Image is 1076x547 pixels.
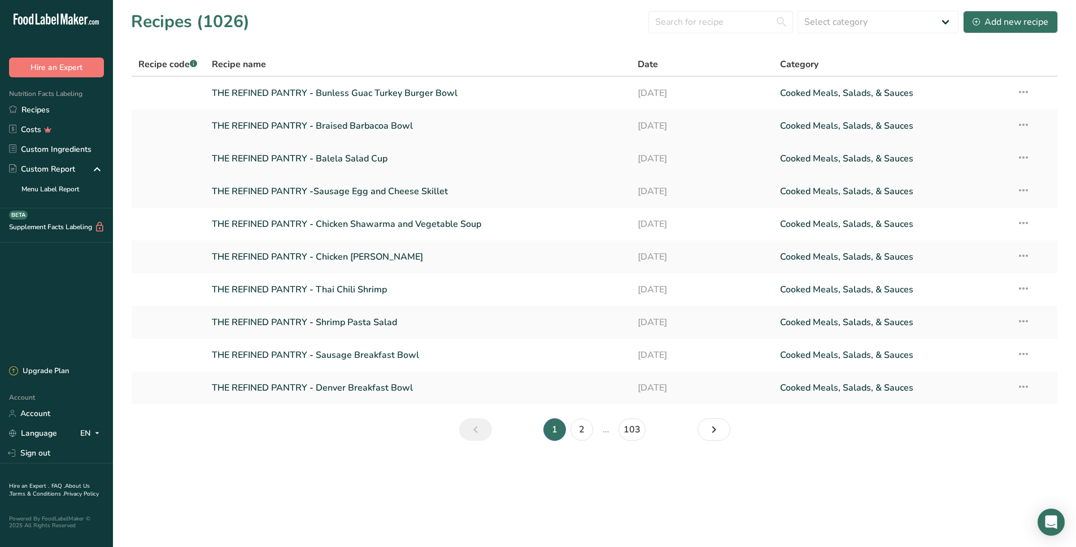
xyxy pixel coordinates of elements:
a: Cooked Meals, Salads, & Sauces [780,147,1003,170]
a: Cooked Meals, Salads, & Sauces [780,245,1003,269]
button: Hire an Expert [9,58,104,77]
a: Cooked Meals, Salads, & Sauces [780,376,1003,400]
a: Previous page [459,418,492,441]
a: [DATE] [638,278,766,301]
span: Date [638,58,658,71]
a: Language [9,423,57,443]
div: Custom Report [9,163,75,175]
a: Cooked Meals, Salads, & Sauces [780,180,1003,203]
a: Privacy Policy [64,490,99,498]
a: THE REFINED PANTRY - Balela Salad Cup [212,147,625,170]
button: Add new recipe [963,11,1058,33]
a: [DATE] [638,310,766,334]
div: Add new recipe [973,15,1048,29]
a: THE REFINED PANTRY - Denver Breakfast Bowl [212,376,625,400]
a: THE REFINED PANTRY - Sausage Breakfast Bowl [212,343,625,367]
a: Hire an Expert . [9,482,49,490]
div: Powered By FoodLabelMaker © 2025 All Rights Reserved [9,515,104,529]
a: Terms & Conditions . [10,490,64,498]
a: [DATE] [638,147,766,170]
a: THE REFINED PANTRY - Bunless Guac Turkey Burger Bowl [212,81,625,105]
a: Page 103. [618,418,646,441]
h1: Recipes (1026) [131,9,250,34]
a: Cooked Meals, Salads, & Sauces [780,114,1003,138]
a: [DATE] [638,212,766,236]
a: [DATE] [638,343,766,367]
a: FAQ . [51,482,65,490]
a: Next page [698,418,730,441]
span: Recipe name [212,58,266,71]
a: THE REFINED PANTRY - Chicken Shawarma and Vegetable Soup [212,212,625,236]
a: THE REFINED PANTRY - Chicken [PERSON_NAME] [212,245,625,269]
a: About Us . [9,482,90,498]
input: Search for recipe [648,11,793,33]
div: Upgrade Plan [9,366,69,377]
div: EN [80,427,104,440]
a: THE REFINED PANTRY -Sausage Egg and Cheese Skillet [212,180,625,203]
a: [DATE] [638,376,766,400]
a: [DATE] [638,245,766,269]
a: [DATE] [638,114,766,138]
a: [DATE] [638,81,766,105]
a: Cooked Meals, Salads, & Sauces [780,343,1003,367]
span: Category [780,58,818,71]
a: Cooked Meals, Salads, & Sauces [780,278,1003,301]
a: Cooked Meals, Salads, & Sauces [780,212,1003,236]
a: Cooked Meals, Salads, & Sauces [780,310,1003,334]
a: THE REFINED PANTRY - Braised Barbacoa Bowl [212,114,625,138]
a: Page 2. [570,418,593,441]
a: [DATE] [638,180,766,203]
div: BETA [9,211,28,220]
a: Cooked Meals, Salads, & Sauces [780,81,1003,105]
a: THE REFINED PANTRY - Thai Chili Shrimp [212,278,625,301]
div: Open Intercom Messenger [1038,509,1065,536]
span: Recipe code [138,58,197,71]
a: THE REFINED PANTRY - Shrimp Pasta Salad [212,310,625,334]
